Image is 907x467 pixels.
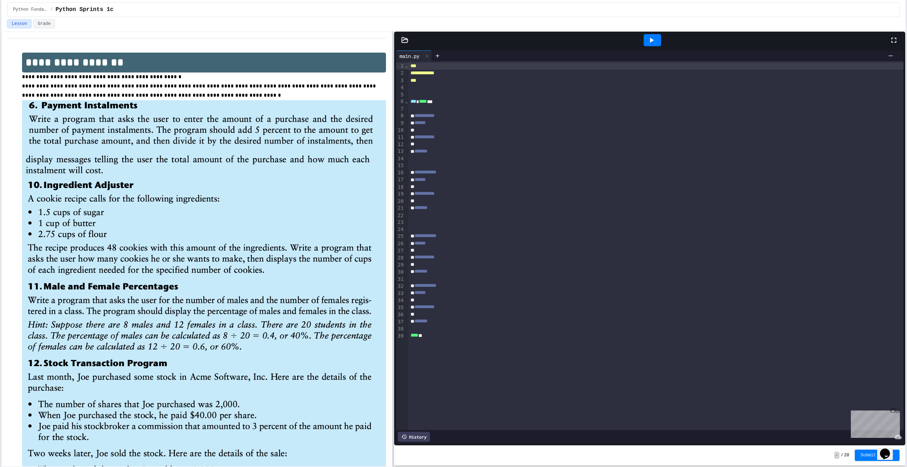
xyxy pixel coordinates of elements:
iframe: chat widget [877,439,900,460]
span: Python Sprints 1c [55,5,113,14]
div: Chat with us now!Close [3,3,49,45]
button: Lesson [7,19,32,28]
span: / [50,7,53,12]
button: Grade [33,19,55,28]
iframe: chat widget [848,408,900,438]
span: Python Fundamentals [13,7,47,12]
